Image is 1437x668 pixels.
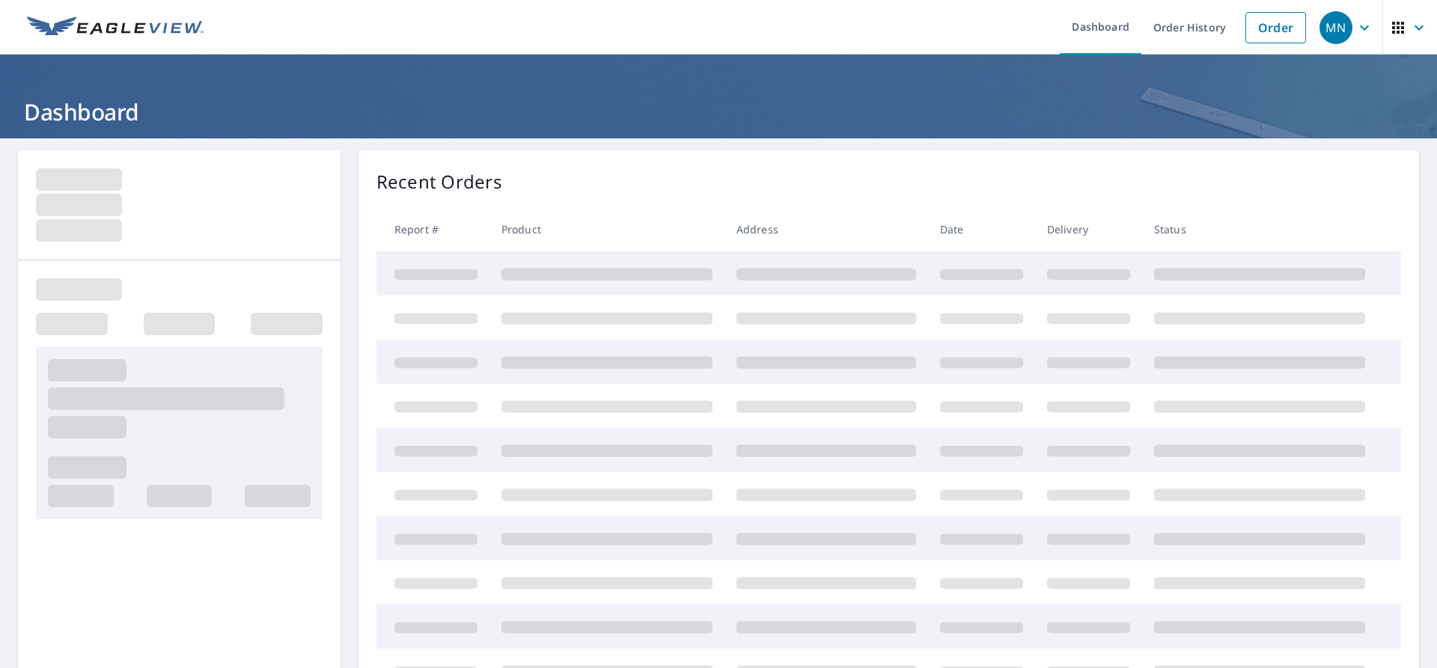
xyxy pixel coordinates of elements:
[27,16,204,39] img: EV Logo
[1245,12,1306,43] a: Order
[376,207,489,251] th: Report #
[1319,11,1352,44] div: MN
[928,207,1035,251] th: Date
[18,96,1419,127] h1: Dashboard
[1035,207,1142,251] th: Delivery
[1142,207,1377,251] th: Status
[724,207,928,251] th: Address
[489,207,724,251] th: Product
[376,168,502,195] p: Recent Orders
